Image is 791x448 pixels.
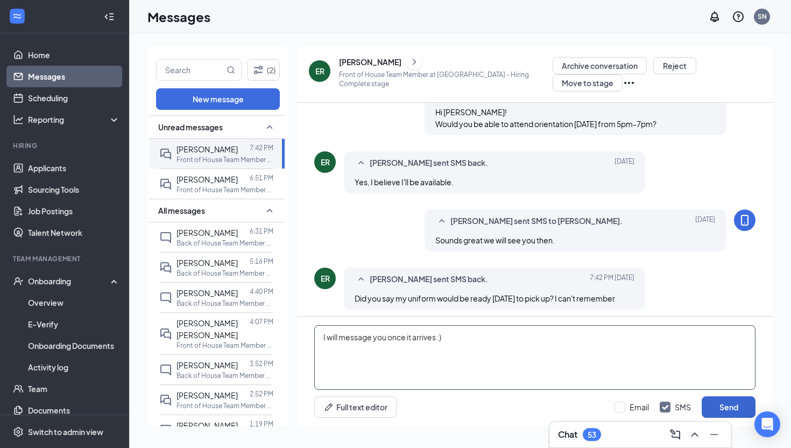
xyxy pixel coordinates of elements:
svg: Settings [13,426,24,437]
p: Front of House Team Member at [GEOGRAPHIC_DATA] [176,155,273,164]
div: ER [321,273,330,284]
span: Yes, I believe I'll be available. [355,177,454,187]
svg: ChatInactive [159,363,172,376]
div: 53 [588,430,596,439]
a: Overview [28,292,120,313]
span: [PERSON_NAME] [176,144,238,154]
button: ChevronUp [686,426,703,443]
a: E-Verify [28,313,120,335]
p: Back of House Team Member at [GEOGRAPHIC_DATA] [176,269,273,278]
svg: SmallChevronUp [355,273,368,286]
button: ChevronRight [406,54,422,70]
span: [PERSON_NAME] sent SMS back. [370,157,488,170]
span: [PERSON_NAME] [176,174,238,184]
div: ER [321,157,330,167]
p: Front of House Team Member at [GEOGRAPHIC_DATA] [176,185,273,194]
a: Scheduling [28,87,120,109]
div: Reporting [28,114,121,125]
svg: MagnifyingGlass [227,66,235,74]
svg: Collapse [104,11,115,22]
p: 4:07 PM [250,317,273,326]
span: [PERSON_NAME] [176,258,238,268]
button: Minimize [705,426,723,443]
svg: QuestionInfo [732,10,745,23]
span: [DATE] [615,157,634,170]
p: Front of House Team Member at [GEOGRAPHIC_DATA] [176,341,273,350]
div: Hiring [13,141,118,150]
div: Team Management [13,254,118,263]
svg: DoubleChat [159,178,172,191]
a: Job Postings [28,200,120,222]
svg: Notifications [708,10,721,23]
p: 6:31 PM [250,227,273,236]
span: [DATE] 7:42 PM [590,273,634,286]
span: [PERSON_NAME] [PERSON_NAME] [176,318,238,340]
svg: ComposeMessage [669,428,682,441]
span: [PERSON_NAME] [176,288,238,298]
p: 7:42 PM [250,143,273,152]
p: 5:16 PM [250,257,273,266]
span: [PERSON_NAME] [176,228,238,237]
svg: Analysis [13,114,24,125]
button: ComposeMessage [667,426,684,443]
p: Back of House Team Member at [GEOGRAPHIC_DATA] [176,239,273,248]
svg: MobileSms [738,214,751,227]
svg: DoubleChat [159,148,172,160]
span: [PERSON_NAME] sent SMS back. [370,273,488,286]
div: SN [758,12,767,21]
svg: DoubleChat [159,394,172,407]
button: Move to stage [553,74,623,92]
span: Hi [PERSON_NAME]! Would you be able to attend orientation [DATE] from 5pm-7pm? [435,107,656,129]
svg: SmallChevronUp [263,204,276,217]
a: Home [28,44,120,66]
svg: Minimize [708,428,721,441]
svg: SmallChevronUp [435,215,448,228]
a: Onboarding Documents [28,335,120,356]
h3: Chat [558,429,577,440]
span: Did you say my uniform would be ready [DATE] to pick up? I can't remember [355,293,615,303]
svg: UserCheck [13,276,24,286]
textarea: I will message you once it arrives :) [314,325,755,390]
span: [PERSON_NAME] [176,421,238,430]
h1: Messages [147,8,210,26]
svg: Filter [252,64,265,76]
a: Activity log [28,356,120,378]
button: Archive conversation [553,57,647,74]
div: ER [315,66,324,76]
div: Open Intercom Messenger [754,411,780,437]
svg: WorkstreamLogo [12,11,23,22]
svg: DoubleChat [159,261,172,274]
svg: ChatInactive [159,424,172,437]
p: Back of House Team Member at [GEOGRAPHIC_DATA] [176,299,273,308]
button: Filter (2) [247,59,280,81]
svg: ChevronUp [688,428,701,441]
svg: SmallChevronUp [355,157,368,170]
div: Switch to admin view [28,426,103,437]
span: [PERSON_NAME] [176,390,238,400]
a: Team [28,378,120,400]
a: Talent Network [28,222,120,243]
div: Onboarding [28,276,111,286]
p: Back of House Team Member at [GEOGRAPHIC_DATA] [176,371,273,380]
svg: ChatInactive [159,231,172,244]
button: Full text editorPen [314,396,397,418]
a: Applicants [28,157,120,179]
button: New message [156,88,280,110]
span: [DATE] [695,215,715,228]
p: 3:52 PM [250,359,273,368]
span: Sounds great we will see you then. [435,235,555,245]
p: 4:40 PM [250,287,273,296]
span: Unread messages [158,122,223,132]
span: All messages [158,205,205,216]
p: Front of House Team Member at [GEOGRAPHIC_DATA] - Hiring Complete stage [339,70,553,88]
span: [PERSON_NAME] [176,360,238,370]
svg: Ellipses [623,76,635,89]
svg: Pen [323,402,334,412]
span: [PERSON_NAME] sent SMS to [PERSON_NAME]. [450,215,623,228]
svg: DoubleChat [159,327,172,340]
p: 2:52 PM [250,389,273,398]
a: Sourcing Tools [28,179,120,200]
button: Reject [653,57,696,74]
div: [PERSON_NAME] [339,57,401,67]
button: Send [702,396,755,418]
